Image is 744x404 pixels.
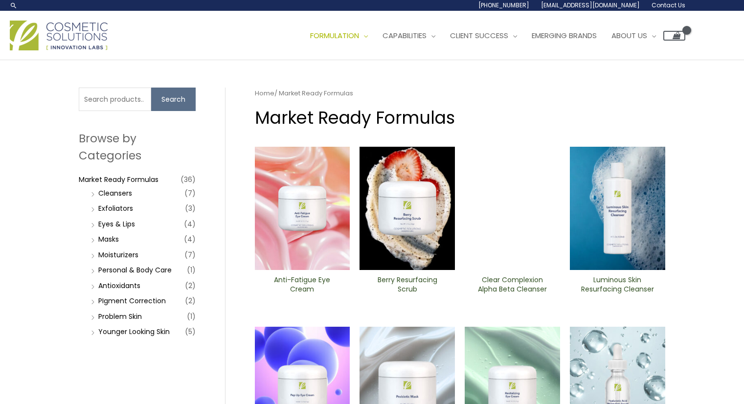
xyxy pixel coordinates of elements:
[383,30,427,41] span: Capabilities
[10,21,108,50] img: Cosmetic Solutions Logo
[180,173,196,186] span: (36)
[310,30,359,41] span: Formulation
[184,248,196,262] span: (7)
[450,30,508,41] span: Client Success
[79,130,196,163] h2: Browse by Categories
[368,275,447,294] h2: Berry Resurfacing Scrub
[185,294,196,308] span: (2)
[604,21,663,50] a: About Us
[98,219,135,229] a: Eyes & Lips
[98,327,170,337] a: Younger Looking Skin
[303,21,375,50] a: Formulation
[98,296,166,306] a: PIgment Correction
[98,312,142,321] a: Problem Skin
[255,106,665,130] h1: Market Ready Formulas
[611,30,647,41] span: About Us
[98,188,132,198] a: Cleansers
[98,234,119,244] a: Masks
[578,275,657,297] a: Luminous Skin Resurfacing ​Cleanser
[263,275,341,294] h2: Anti-Fatigue Eye Cream
[184,186,196,200] span: (7)
[98,203,133,213] a: Exfoliators
[255,88,665,99] nav: Breadcrumb
[532,30,597,41] span: Emerging Brands
[478,1,529,9] span: [PHONE_NUMBER]
[151,88,196,111] button: Search
[187,263,196,277] span: (1)
[524,21,604,50] a: Emerging Brands
[465,147,560,270] img: Clear Complexion Alpha Beta ​Cleanser
[185,325,196,338] span: (5)
[187,310,196,323] span: (1)
[79,88,151,111] input: Search products…
[98,265,172,275] a: Personal & Body Care
[255,147,350,270] img: Anti Fatigue Eye Cream
[255,89,274,98] a: Home
[473,275,552,294] h2: Clear Complexion Alpha Beta ​Cleanser
[185,279,196,292] span: (2)
[98,250,138,260] a: Moisturizers
[570,147,665,270] img: Luminous Skin Resurfacing ​Cleanser
[368,275,447,297] a: Berry Resurfacing Scrub
[10,1,18,9] a: Search icon link
[663,31,685,41] a: View Shopping Cart, empty
[184,232,196,246] span: (4)
[541,1,640,9] span: [EMAIL_ADDRESS][DOMAIN_NAME]
[473,275,552,297] a: Clear Complexion Alpha Beta ​Cleanser
[578,275,657,294] h2: Luminous Skin Resurfacing ​Cleanser
[184,217,196,231] span: (4)
[652,1,685,9] span: Contact Us
[443,21,524,50] a: Client Success
[79,175,158,184] a: Market Ready Formulas
[98,281,140,291] a: Antioxidants
[360,147,455,270] img: Berry Resurfacing Scrub
[375,21,443,50] a: Capabilities
[263,275,341,297] a: Anti-Fatigue Eye Cream
[185,202,196,215] span: (3)
[295,21,685,50] nav: Site Navigation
